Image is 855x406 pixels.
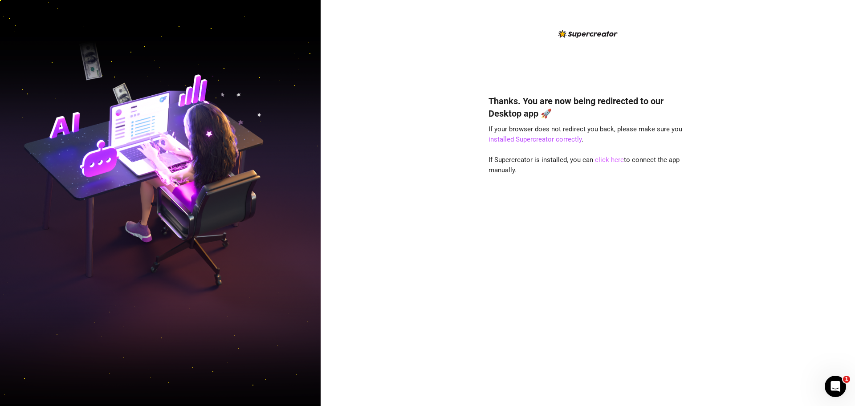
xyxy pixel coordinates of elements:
span: 1 [843,376,850,383]
span: If Supercreator is installed, you can to connect the app manually. [489,156,680,175]
iframe: Intercom live chat [825,376,846,397]
span: If your browser does not redirect you back, please make sure you . [489,125,682,144]
a: installed Supercreator correctly [489,135,582,143]
h4: Thanks. You are now being redirected to our Desktop app 🚀 [489,95,687,120]
a: click here [595,156,624,164]
img: logo-BBDzfeDw.svg [558,30,618,38]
